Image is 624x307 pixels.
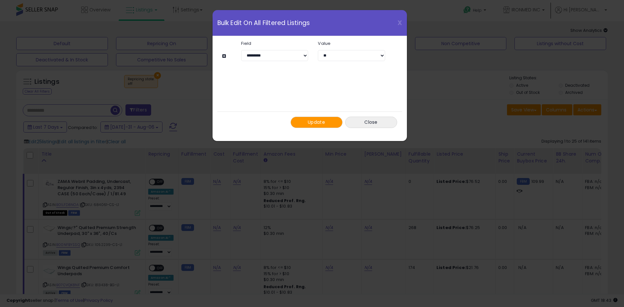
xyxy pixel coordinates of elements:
span: X [397,18,402,27]
label: Value [313,41,390,45]
label: Field [236,41,313,45]
span: Update [308,119,325,125]
button: Close [345,117,397,128]
span: Bulk Edit On All Filtered Listings [217,20,310,26]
